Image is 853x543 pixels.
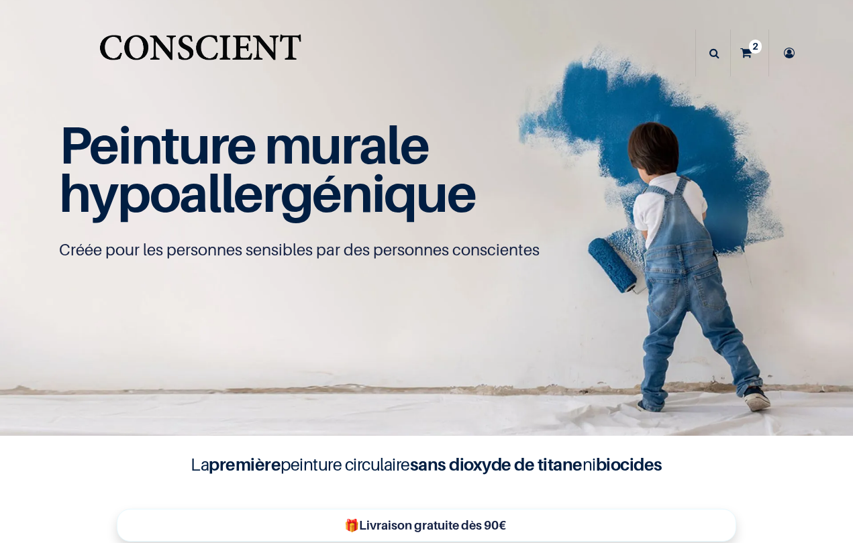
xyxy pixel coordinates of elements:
[158,452,695,477] h4: La peinture circulaire ni
[596,454,662,475] b: biocides
[209,454,281,475] b: première
[731,29,768,76] a: 2
[59,239,795,261] p: Créée pour les personnes sensibles par des personnes conscientes
[749,40,762,53] sup: 2
[59,162,476,224] span: hypoallergénique
[97,27,304,80] img: Conscient
[344,518,506,532] b: 🎁Livraison gratuite dès 90€
[97,27,304,80] a: Logo of Conscient
[59,113,429,176] span: Peinture murale
[410,454,583,475] b: sans dioxyde de titane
